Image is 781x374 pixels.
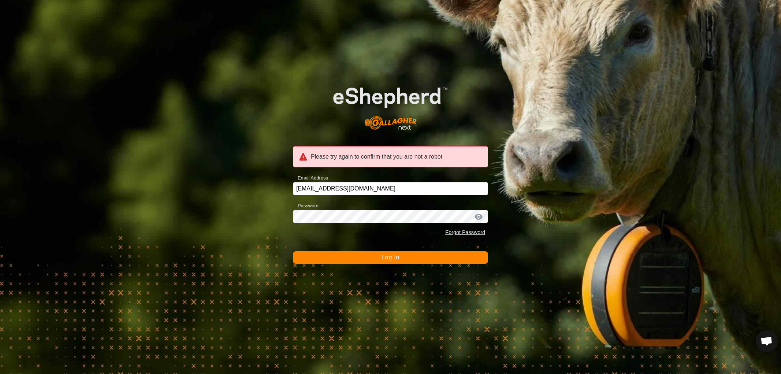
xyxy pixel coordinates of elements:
span: Log In [382,254,399,260]
label: Password [293,202,319,210]
label: Email Address [293,174,328,182]
img: E-shepherd Logo [312,71,469,138]
a: Open chat [756,330,778,352]
a: Forgot Password [445,229,485,235]
input: Email Address [293,182,488,195]
div: Please try again to confirm that you are not a robot [293,146,488,167]
button: Log In [293,251,488,264]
